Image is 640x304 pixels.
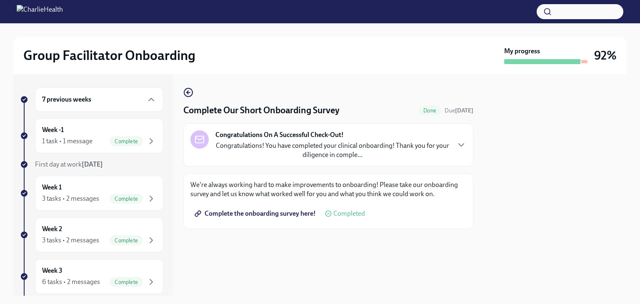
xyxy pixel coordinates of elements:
h4: Complete Our Short Onboarding Survey [183,104,340,117]
h6: Week 1 [42,183,62,192]
span: Complete [110,196,143,202]
h6: 7 previous weeks [42,95,91,104]
div: 1 task • 1 message [42,137,92,146]
span: Complete [110,279,143,285]
span: First day at work [35,160,103,168]
a: Week -11 task • 1 messageComplete [20,118,163,153]
p: Congratulations! You have completed your clinical onboarding! Thank you for your diligence in com... [215,141,450,159]
strong: Congratulations On A Successful Check-Out! [215,130,344,140]
h2: Group Facilitator Onboarding [23,47,195,64]
span: Completed [333,210,365,217]
a: Complete the onboarding survey here! [190,205,322,222]
a: Week 36 tasks • 2 messagesComplete [20,259,163,294]
div: 7 previous weeks [35,87,163,112]
span: Complete [110,237,143,244]
a: First day at work[DATE] [20,160,163,169]
strong: My progress [504,47,540,56]
span: Due [445,107,473,114]
p: We're always working hard to make improvements to onboarding! Please take our onboarding survey a... [190,180,466,199]
h6: Week -1 [42,125,64,135]
div: 3 tasks • 2 messages [42,236,99,245]
strong: [DATE] [455,107,473,114]
h6: Week 3 [42,266,62,275]
a: Week 13 tasks • 2 messagesComplete [20,176,163,211]
strong: [DATE] [82,160,103,168]
h3: 92% [594,48,617,63]
h6: Week 2 [42,224,62,234]
div: 3 tasks • 2 messages [42,194,99,203]
div: 6 tasks • 2 messages [42,277,100,287]
span: Complete [110,138,143,145]
span: Done [418,107,441,114]
span: Complete the onboarding survey here! [196,209,316,218]
a: Week 23 tasks • 2 messagesComplete [20,217,163,252]
img: CharlieHealth [17,5,63,18]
